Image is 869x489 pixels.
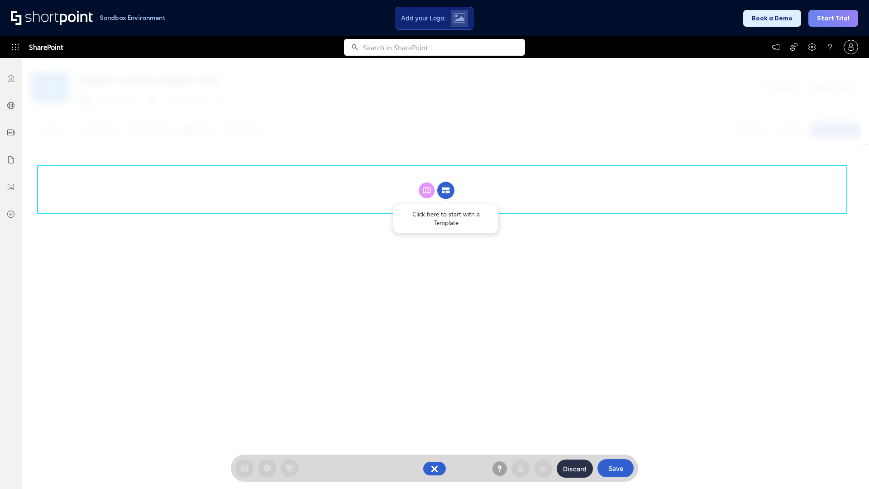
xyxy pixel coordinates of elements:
[454,13,465,23] img: Upload logo
[824,446,869,489] iframe: Chat Widget
[29,36,63,58] span: SharePoint
[557,460,593,478] button: Discard
[401,14,445,22] span: Add your Logo:
[363,39,525,56] input: Search in SharePoint
[808,10,858,27] button: Start Trial
[743,10,801,27] button: Book a Demo
[100,15,166,20] h1: Sandbox Environment
[597,459,634,477] button: Save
